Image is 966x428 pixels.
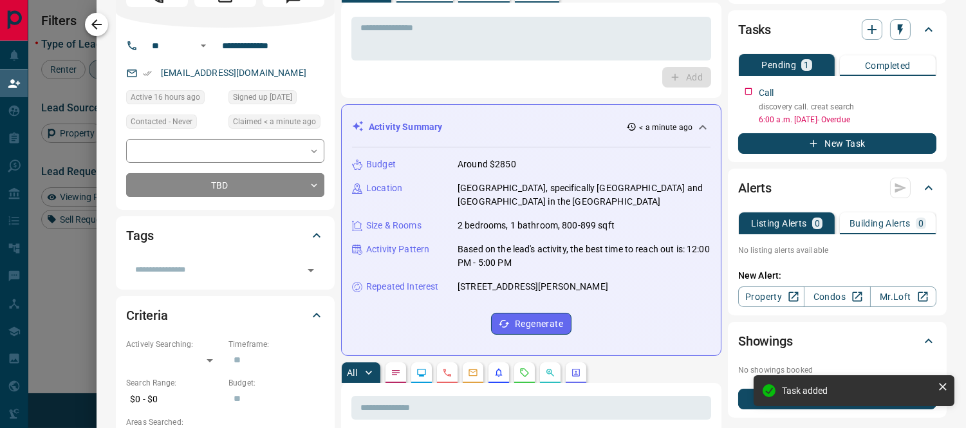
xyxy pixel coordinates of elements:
[416,368,427,378] svg: Lead Browsing Activity
[639,122,692,133] p: < a minute ago
[126,389,222,410] p: $0 - $0
[126,416,324,428] p: Areas Searched:
[571,368,581,378] svg: Agent Actions
[366,158,396,171] p: Budget
[468,368,478,378] svg: Emails
[458,158,516,171] p: Around $2850
[126,173,324,197] div: TBD
[366,219,422,232] p: Size & Rooms
[494,368,504,378] svg: Listing Alerts
[391,368,401,378] svg: Notes
[738,14,936,45] div: Tasks
[126,300,324,331] div: Criteria
[131,91,200,104] span: Active 16 hours ago
[738,389,936,409] button: New Showing
[228,339,324,350] p: Timeframe:
[738,172,936,203] div: Alerts
[759,114,936,126] p: 6:00 a.m. [DATE] - Overdue
[233,91,292,104] span: Signed up [DATE]
[366,181,402,195] p: Location
[738,178,772,198] h2: Alerts
[126,339,222,350] p: Actively Searching:
[366,243,429,256] p: Activity Pattern
[458,181,711,209] p: [GEOGRAPHIC_DATA], specifically [GEOGRAPHIC_DATA] and [GEOGRAPHIC_DATA] in the [GEOGRAPHIC_DATA]
[233,115,316,128] span: Claimed < a minute ago
[870,286,936,307] a: Mr.Loft
[738,19,771,40] h2: Tasks
[761,60,796,70] p: Pending
[126,377,222,389] p: Search Range:
[759,101,936,113] p: discovery call. creat search
[545,368,555,378] svg: Opportunities
[352,115,711,139] div: Activity Summary< a minute ago
[369,120,442,134] p: Activity Summary
[850,219,911,228] p: Building Alerts
[738,331,793,351] h2: Showings
[751,219,807,228] p: Listing Alerts
[738,364,936,376] p: No showings booked
[738,269,936,283] p: New Alert:
[865,61,911,70] p: Completed
[196,38,211,53] button: Open
[228,115,324,133] div: Mon Aug 18 2025
[519,368,530,378] svg: Requests
[804,60,809,70] p: 1
[131,115,192,128] span: Contacted - Never
[126,90,222,108] div: Sun Aug 17 2025
[442,368,452,378] svg: Calls
[126,220,324,251] div: Tags
[738,286,804,307] a: Property
[366,280,438,293] p: Repeated Interest
[815,219,820,228] p: 0
[458,280,608,293] p: [STREET_ADDRESS][PERSON_NAME]
[302,261,320,279] button: Open
[738,245,936,256] p: No listing alerts available
[126,225,153,246] h2: Tags
[228,90,324,108] div: Sun Aug 10 2025
[126,305,168,326] h2: Criteria
[143,69,152,78] svg: Email Verified
[918,219,924,228] p: 0
[161,68,306,78] a: [EMAIL_ADDRESS][DOMAIN_NAME]
[804,286,870,307] a: Condos
[738,326,936,357] div: Showings
[458,219,615,232] p: 2 bedrooms, 1 bathroom, 800-899 sqft
[738,133,936,154] button: New Task
[228,377,324,389] p: Budget:
[458,243,711,270] p: Based on the lead's activity, the best time to reach out is: 12:00 PM - 5:00 PM
[782,386,933,396] div: Task added
[759,86,774,100] p: Call
[491,313,571,335] button: Regenerate
[347,368,357,377] p: All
